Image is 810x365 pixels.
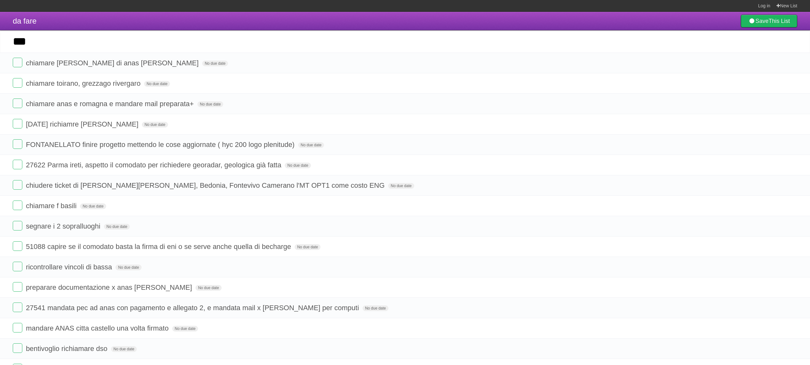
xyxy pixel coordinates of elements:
[13,303,22,312] label: Done
[13,139,22,149] label: Done
[197,101,223,107] span: No due date
[26,79,142,87] span: chiamare toirano, grezzago rivergaro
[13,58,22,67] label: Done
[769,18,790,24] b: This List
[13,282,22,292] label: Done
[295,244,320,250] span: No due date
[13,221,22,230] label: Done
[26,263,114,271] span: ricontrollare vincoli di bassa
[111,346,137,352] span: No due date
[26,59,200,67] span: chiamare [PERSON_NAME] di anas [PERSON_NAME]
[26,202,78,210] span: chiamare f basili
[13,160,22,169] label: Done
[298,142,324,148] span: No due date
[26,243,293,251] span: 51088 capire se il comodato basta la firma di eni o se serve anche quella di becharge
[13,343,22,353] label: Done
[26,283,194,291] span: preparare documentazione x anas [PERSON_NAME]
[26,222,102,230] span: segnare i 2 sopralluoghi
[202,61,228,66] span: No due date
[285,163,311,168] span: No due date
[13,17,37,25] span: da fare
[13,180,22,190] label: Done
[388,183,414,189] span: No due date
[13,241,22,251] label: Done
[26,120,140,128] span: [DATE] richiamre [PERSON_NAME]
[26,304,360,312] span: 27541 mandata pec ad anas con pagamento e allegato 2, e mandata mail x [PERSON_NAME] per computi
[195,285,221,291] span: No due date
[13,99,22,108] label: Done
[26,181,386,189] span: chiudere ticket di [PERSON_NAME][PERSON_NAME], Bedonia, Fontevivo Camerano l'MT OPT1 come costo ENG
[741,15,797,27] a: SaveThis List
[13,78,22,88] label: Done
[13,323,22,332] label: Done
[144,81,170,87] span: No due date
[104,224,130,230] span: No due date
[172,326,198,332] span: No due date
[13,201,22,210] label: Done
[80,203,106,209] span: No due date
[115,265,141,270] span: No due date
[26,161,283,169] span: 27622 Parma ireti, aspetto il comodato per richiedere georadar, geologica già fatta
[13,119,22,128] label: Done
[26,324,170,332] span: mandare ANAS citta castello una volta firmato
[26,100,195,108] span: chiamare anas e romagna e mandare mail preparata+
[142,122,168,128] span: No due date
[363,305,388,311] span: No due date
[13,262,22,271] label: Done
[26,345,109,353] span: bentivoglio richiamare dso
[26,141,296,149] span: FONTANELLATO finire progetto mettendo le cose aggiornate ( hyc 200 logo plenitude)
